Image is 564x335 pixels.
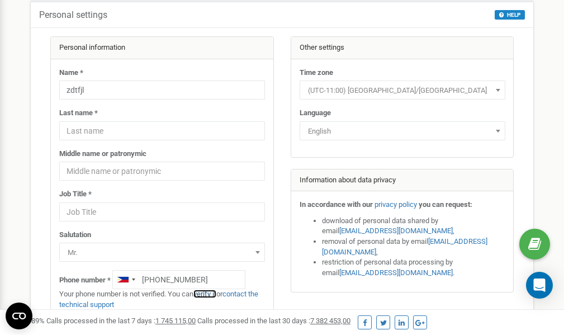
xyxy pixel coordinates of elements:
[339,227,453,235] a: [EMAIL_ADDRESS][DOMAIN_NAME]
[495,10,525,20] button: HELP
[59,243,265,262] span: Mr.
[322,237,487,256] a: [EMAIL_ADDRESS][DOMAIN_NAME]
[59,162,265,181] input: Middle name or patronymic
[300,200,373,209] strong: In accordance with our
[59,81,265,100] input: Name
[291,37,514,59] div: Other settings
[59,121,265,140] input: Last name
[46,317,196,325] span: Calls processed in the last 7 days :
[291,169,514,192] div: Information about data privacy
[526,272,553,299] div: Open Intercom Messenger
[155,317,196,325] u: 1 745 115,00
[300,121,505,140] span: English
[112,270,245,289] input: +1-800-555-55-55
[51,37,273,59] div: Personal information
[197,317,350,325] span: Calls processed in the last 30 days :
[59,290,258,309] a: contact the technical support
[193,290,216,298] a: verify it
[322,257,505,278] li: restriction of personal data processing by email .
[300,108,331,119] label: Language
[63,245,261,261] span: Mr.
[304,124,501,139] span: English
[322,216,505,237] li: download of personal data shared by email ,
[59,108,98,119] label: Last name *
[6,303,32,329] button: Open CMP widget
[310,317,350,325] u: 7 382 453,00
[59,68,83,78] label: Name *
[59,149,146,159] label: Middle name or patronymic
[339,268,453,277] a: [EMAIL_ADDRESS][DOMAIN_NAME]
[59,189,92,200] label: Job Title *
[300,68,333,78] label: Time zone
[113,271,139,289] div: Telephone country code
[419,200,472,209] strong: you can request:
[39,10,107,20] h5: Personal settings
[322,237,505,257] li: removal of personal data by email ,
[59,230,91,240] label: Salutation
[59,289,265,310] p: Your phone number is not verified. You can or
[375,200,417,209] a: privacy policy
[300,81,505,100] span: (UTC-11:00) Pacific/Midway
[304,83,501,98] span: (UTC-11:00) Pacific/Midway
[59,275,111,286] label: Phone number *
[59,202,265,221] input: Job Title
